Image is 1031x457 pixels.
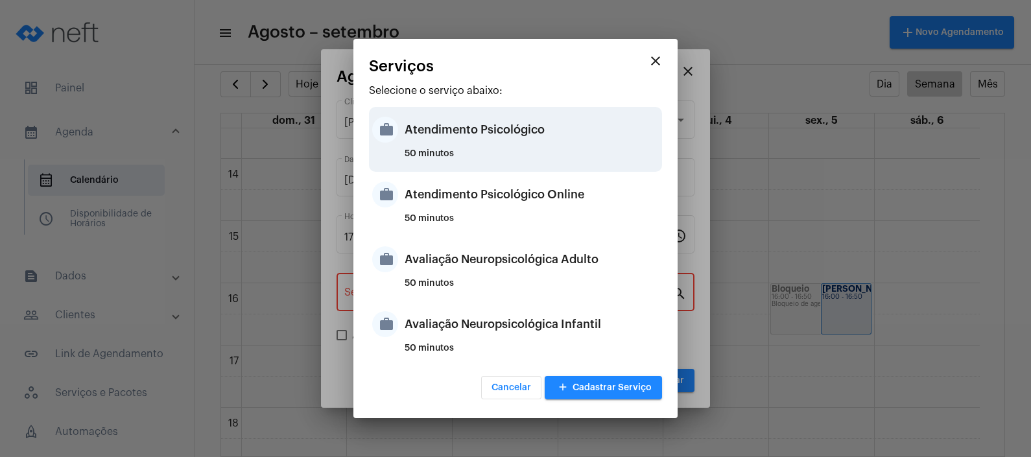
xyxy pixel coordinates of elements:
[372,311,398,337] mat-icon: work
[405,344,659,363] div: 50 minutos
[555,383,652,392] span: Cadastrar Serviço
[405,279,659,298] div: 50 minutos
[372,182,398,207] mat-icon: work
[405,305,659,344] div: Avaliação Neuropsicológica Infantil
[405,175,659,214] div: Atendimento Psicológico Online
[492,383,531,392] span: Cancelar
[372,246,398,272] mat-icon: work
[648,53,663,69] mat-icon: close
[545,376,662,399] button: Cadastrar Serviço
[369,85,662,97] p: Selecione o serviço abaixo:
[405,240,659,279] div: Avaliação Neuropsicológica Adulto
[555,379,571,397] mat-icon: add
[405,110,659,149] div: Atendimento Psicológico
[481,376,541,399] button: Cancelar
[405,214,659,233] div: 50 minutos
[369,58,434,75] span: Serviços
[372,117,398,143] mat-icon: work
[405,149,659,169] div: 50 minutos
